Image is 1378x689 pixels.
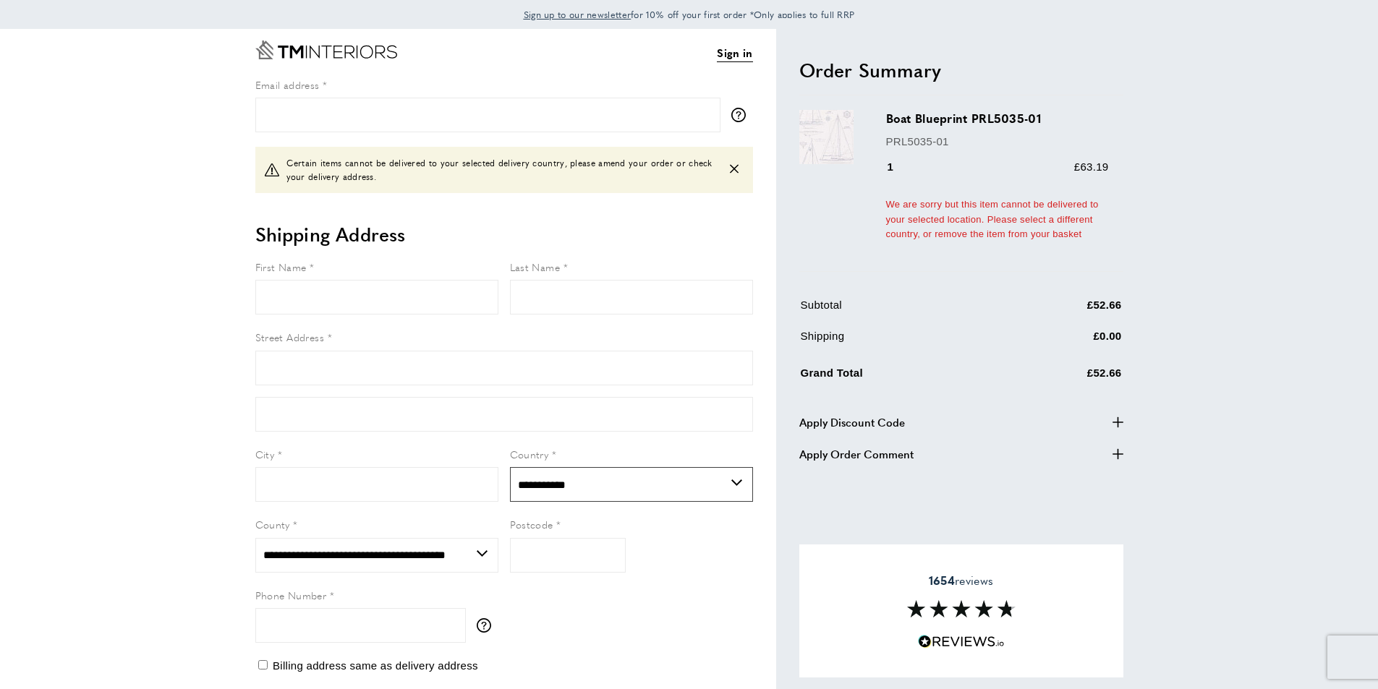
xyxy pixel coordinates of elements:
a: Sign in [717,44,752,62]
span: Apply Order Comment [799,445,914,463]
span: Phone Number [255,588,327,602]
span: Last Name [510,260,561,274]
span: Street Address [255,330,325,344]
td: £0.00 [1008,328,1121,356]
p: PRL5035-01 [886,133,1109,150]
input: Billing address same as delivery address [258,660,268,669]
span: Certain items cannot be delivered to your selected delivery country, please amend your order or c... [286,156,717,184]
span: Email address [255,77,320,92]
span: Country [510,447,549,461]
span: reviews [929,573,993,588]
img: Reviews section [907,600,1016,617]
td: Grand Total [801,361,1007,393]
span: Sign up to our newsletter [524,8,631,21]
td: £52.66 [1008,361,1121,393]
div: 1 [886,158,914,176]
img: Reviews.io 5 stars [918,635,1005,649]
span: City [255,447,275,461]
h2: Shipping Address [255,221,753,247]
span: Postcode [510,517,553,531]
h3: Boat Blueprint PRL5035-01 [886,110,1109,127]
img: Boat Blueprint PRL5035-01 [799,110,854,164]
span: County [255,517,290,531]
h2: Order Summary [799,57,1123,83]
td: Subtotal [801,296,1007,325]
span: Billing address same as delivery address [273,659,478,672]
button: More information [731,108,753,122]
button: More information [477,618,498,633]
a: Go to Home page [255,40,397,59]
span: Apply Discount Code [799,414,905,431]
span: for 10% off your first order *Only applies to full RRP [524,8,855,21]
a: Sign up to our newsletter [524,7,631,22]
td: £52.66 [1008,296,1121,325]
strong: 1654 [929,572,955,589]
span: £63.19 [1074,161,1109,173]
td: Shipping [801,328,1007,356]
span: First Name [255,260,307,274]
div: We are sorry but this item cannot be delivered to your selected location. Please select a differe... [886,197,1109,242]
